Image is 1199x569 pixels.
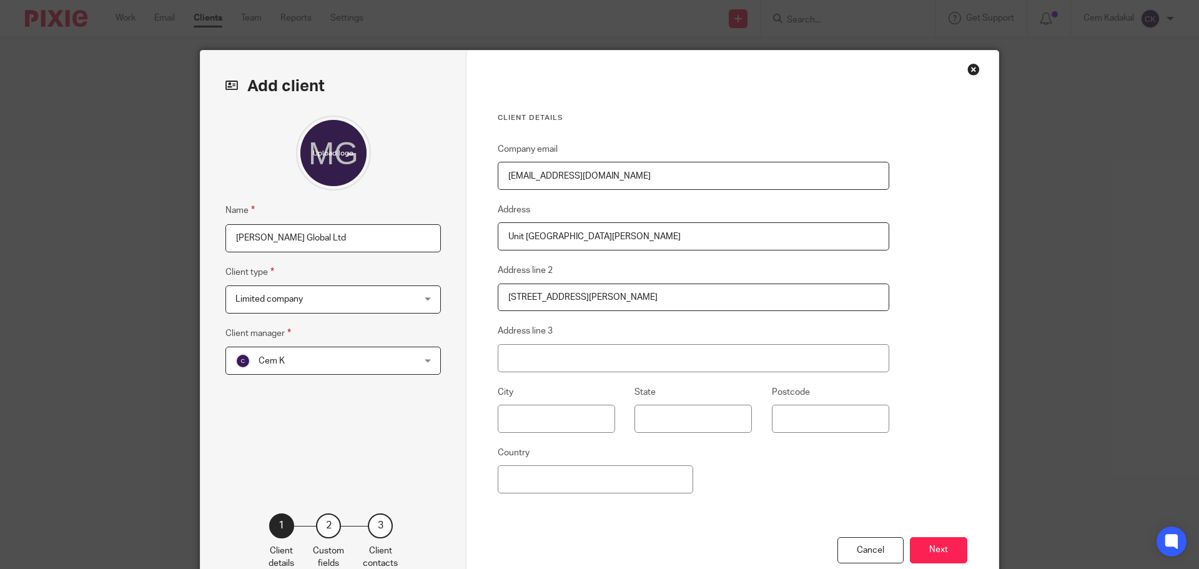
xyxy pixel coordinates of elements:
label: Client manager [225,326,291,340]
label: Country [498,447,530,459]
button: Next [910,537,967,564]
label: State [634,386,656,398]
span: Limited company [235,295,303,304]
div: 1 [269,513,294,538]
span: Cem K [259,357,285,365]
img: svg%3E [235,354,250,369]
label: Address line 3 [498,325,553,337]
label: Address line 2 [498,264,553,277]
label: Company email [498,143,558,156]
h2: Add client [225,76,441,97]
label: Postcode [772,386,810,398]
div: Cancel [837,537,904,564]
label: Address [498,204,530,216]
div: 2 [316,513,341,538]
label: Client type [225,265,274,279]
label: Name [225,203,255,217]
h3: Client details [498,113,889,123]
label: City [498,386,513,398]
div: 3 [368,513,393,538]
div: Close this dialog window [967,63,980,76]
